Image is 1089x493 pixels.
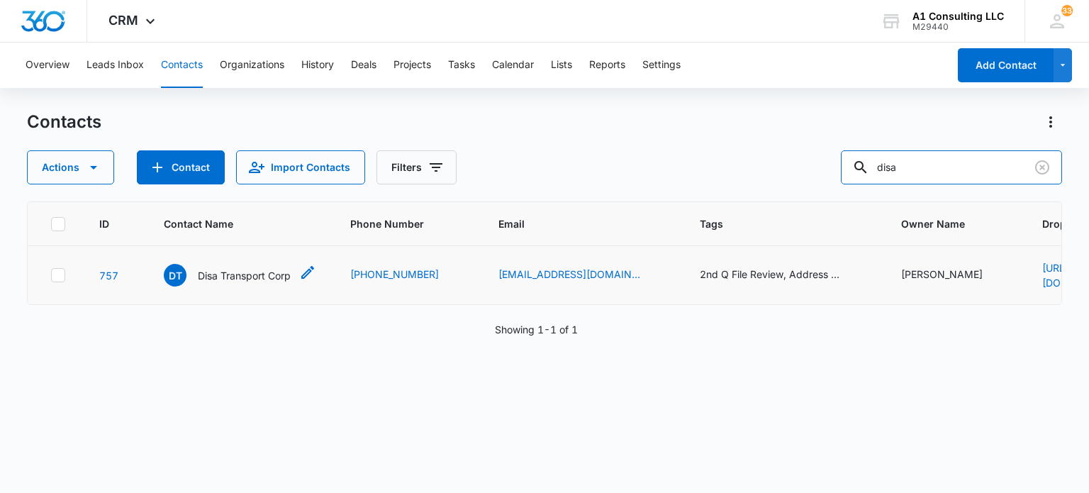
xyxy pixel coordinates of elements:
span: DT [164,264,186,287]
button: Actions [1039,111,1062,133]
input: Search Contacts [841,150,1062,184]
span: Phone Number [350,216,464,231]
p: Disa Transport Corp [198,268,291,283]
button: Filters [376,150,457,184]
button: Lists [551,43,572,88]
span: Owner Name [901,216,1008,231]
a: [EMAIL_ADDRESS][DOMAIN_NAME] [498,267,640,282]
button: Calendar [492,43,534,88]
div: 2nd Q File Review, Address Assistance, English , IFTA renewal 2025, [GEOGRAPHIC_DATA] IRP CONFIGU... [700,267,842,282]
div: Phone Number - 3478581368 - Select to Edit Field [350,267,464,284]
button: Clear [1031,156,1054,179]
div: Email - disatransportcorp@gmail.com - Select to Edit Field [498,267,666,284]
button: Contacts [161,43,203,88]
p: Showing 1-1 of 1 [495,322,578,337]
button: Deals [351,43,376,88]
button: Leads Inbox [86,43,144,88]
button: Add Contact [137,150,225,184]
div: [PERSON_NAME] [901,267,983,282]
button: Actions [27,150,114,184]
span: CRM [108,13,138,28]
span: Tags [700,216,847,231]
button: Organizations [220,43,284,88]
button: Reports [589,43,625,88]
a: Navigate to contact details page for Disa Transport Corp [99,270,118,282]
span: 33 [1061,5,1073,16]
button: Add Contact [958,48,1054,82]
div: account id [912,22,1004,32]
div: Tags - 2nd Q File Review, Address Assistance, English , IFTA renewal 2025, NJ IRP CONFIGURATION -... [700,267,867,284]
span: Email [498,216,645,231]
button: Tasks [448,43,475,88]
span: Contact Name [164,216,296,231]
button: Overview [26,43,69,88]
div: notifications count [1061,5,1073,16]
button: Projects [393,43,431,88]
button: Import Contacts [236,150,365,184]
button: Settings [642,43,681,88]
div: account name [912,11,1004,22]
span: ID [99,216,109,231]
h1: Contacts [27,111,101,133]
div: Contact Name - Disa Transport Corp - Select to Edit Field [164,264,316,287]
div: Owner Name - Kelvin Salcedo - Select to Edit Field [901,267,1008,284]
a: [PHONE_NUMBER] [350,267,439,282]
button: History [301,43,334,88]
